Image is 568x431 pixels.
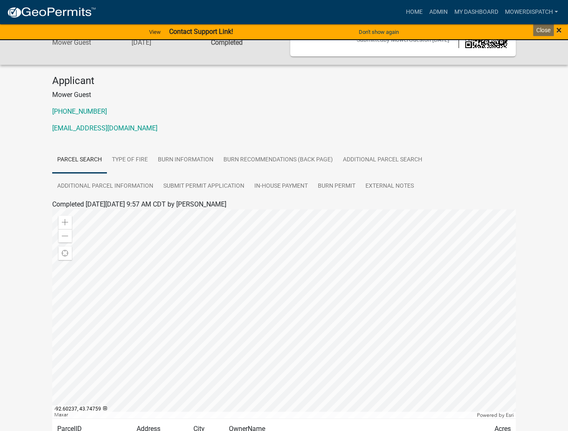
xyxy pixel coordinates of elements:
a: [PHONE_NUMBER] [52,107,107,115]
div: Close [533,24,554,36]
a: Burn Information [153,147,218,173]
a: My Dashboard [451,4,502,20]
h6: [DATE] [132,38,198,46]
button: Close [556,25,562,35]
p: Mower Guest [52,90,516,100]
span: × [556,24,562,36]
a: In-House Payment [249,173,313,200]
a: Submit Permit Application [158,173,249,200]
a: Parcel search [52,147,107,173]
button: Don't show again [355,25,402,39]
a: Admin [426,4,451,20]
h4: Applicant [52,75,516,87]
div: Zoom in [58,216,72,229]
span: Submitted on [DATE] [357,36,449,43]
strong: Completed [211,38,243,46]
div: Find my location [58,247,72,260]
div: Powered by [475,412,516,418]
a: Esri [506,412,514,418]
a: Type Of Fire [107,147,153,173]
a: Burn Recommendations (Back Page) [218,147,338,173]
a: View [146,25,164,39]
a: [EMAIL_ADDRESS][DOMAIN_NAME] [52,124,157,132]
a: Additional Parcel Information [52,173,158,200]
a: Additional Parcel search [338,147,427,173]
div: Maxar [52,412,475,418]
div: Zoom out [58,229,72,242]
h6: Mower Guest [52,38,119,46]
strong: Contact Support Link! [169,28,233,36]
a: External Notes [360,173,419,200]
span: by MowerGuest [383,36,424,43]
a: Home [403,4,426,20]
span: Completed [DATE][DATE] 9:57 AM CDT by [PERSON_NAME] [52,200,226,208]
a: Burn Permit [313,173,360,200]
a: MowerDispatch [502,4,561,20]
